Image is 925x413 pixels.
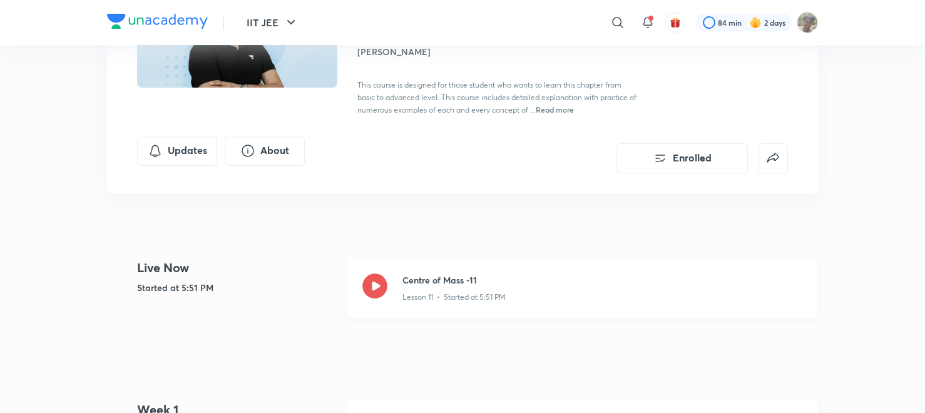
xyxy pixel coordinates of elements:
[797,12,818,33] img: Shashwat Mathur
[536,105,574,115] span: Read more
[347,258,818,333] a: Centre of Mass -11Lesson 11 • Started at 5:51 PM
[670,17,681,28] img: avatar
[758,143,788,173] button: false
[357,80,636,115] span: This course is designed for those student who wants to learn this chapter from basic to advanced ...
[225,136,305,166] button: About
[239,10,306,35] button: IIT JEE
[357,45,638,58] h4: [PERSON_NAME]
[137,136,217,166] button: Updates
[402,292,506,303] p: Lesson 11 • Started at 5:51 PM
[402,273,803,287] h3: Centre of Mass -11
[665,13,685,33] button: avatar
[137,258,337,277] h4: Live Now
[749,16,762,29] img: streak
[107,14,208,32] a: Company Logo
[137,281,337,294] h5: Started at 5:51 PM
[616,143,748,173] button: Enrolled
[107,14,208,29] img: Company Logo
